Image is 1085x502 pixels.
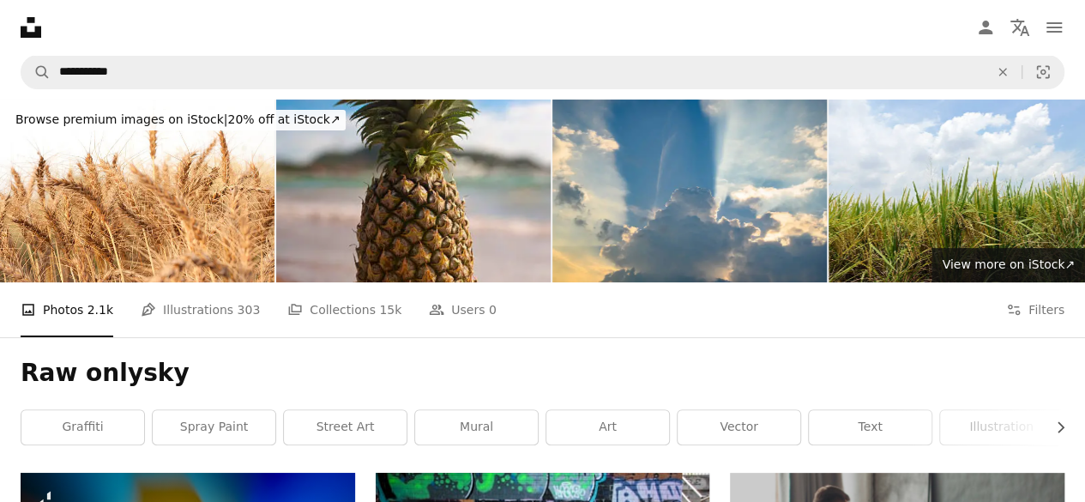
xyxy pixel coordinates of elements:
[940,410,1063,445] a: illustration
[809,410,931,445] a: text
[1037,10,1071,45] button: Menu
[141,282,260,337] a: Illustrations 303
[1022,56,1064,88] button: Visual search
[1045,410,1064,445] button: scroll list to the right
[15,112,227,126] span: Browse premium images on iStock |
[276,100,551,282] img: Tropical pineapple in the sea on an exotic beach
[942,257,1075,271] span: View more on iStock ↗
[931,248,1085,282] a: View more on iStock↗
[21,410,144,445] a: graffiti
[21,17,41,38] a: Home — Unsplash
[21,55,1064,89] form: Find visuals sitewide
[1003,10,1037,45] button: Language
[287,282,401,337] a: Collections 15k
[153,410,275,445] a: spray paint
[10,110,346,130] div: 20% off at iStock ↗
[489,300,497,319] span: 0
[379,300,401,319] span: 15k
[21,358,1064,389] h1: Raw onlysky
[238,300,261,319] span: 303
[546,410,669,445] a: art
[1006,282,1064,337] button: Filters
[21,56,51,88] button: Search Unsplash
[415,410,538,445] a: mural
[284,410,407,445] a: street art
[678,410,800,445] a: vector
[552,100,827,282] img: Clouds high up in the sky with sliver linings
[429,282,497,337] a: Users 0
[968,10,1003,45] a: Log in / Sign up
[984,56,1022,88] button: Clear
